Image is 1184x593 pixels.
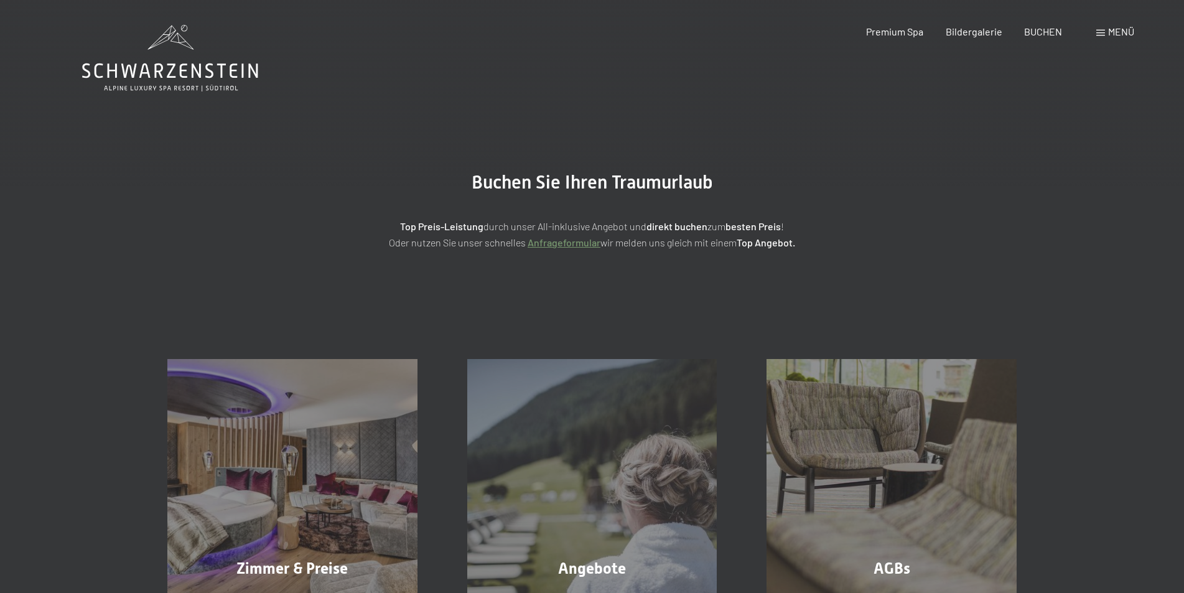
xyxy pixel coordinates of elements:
[472,171,713,193] span: Buchen Sie Ihren Traumurlaub
[1108,26,1134,37] span: Menü
[1024,26,1062,37] a: BUCHEN
[725,220,781,232] strong: besten Preis
[281,218,903,250] p: durch unser All-inklusive Angebot und zum ! Oder nutzen Sie unser schnelles wir melden uns gleich...
[737,236,795,248] strong: Top Angebot.
[866,26,923,37] a: Premium Spa
[646,220,707,232] strong: direkt buchen
[528,236,600,248] a: Anfrageformular
[400,220,483,232] strong: Top Preis-Leistung
[946,26,1002,37] a: Bildergalerie
[558,559,626,577] span: Angebote
[874,559,910,577] span: AGBs
[236,559,348,577] span: Zimmer & Preise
